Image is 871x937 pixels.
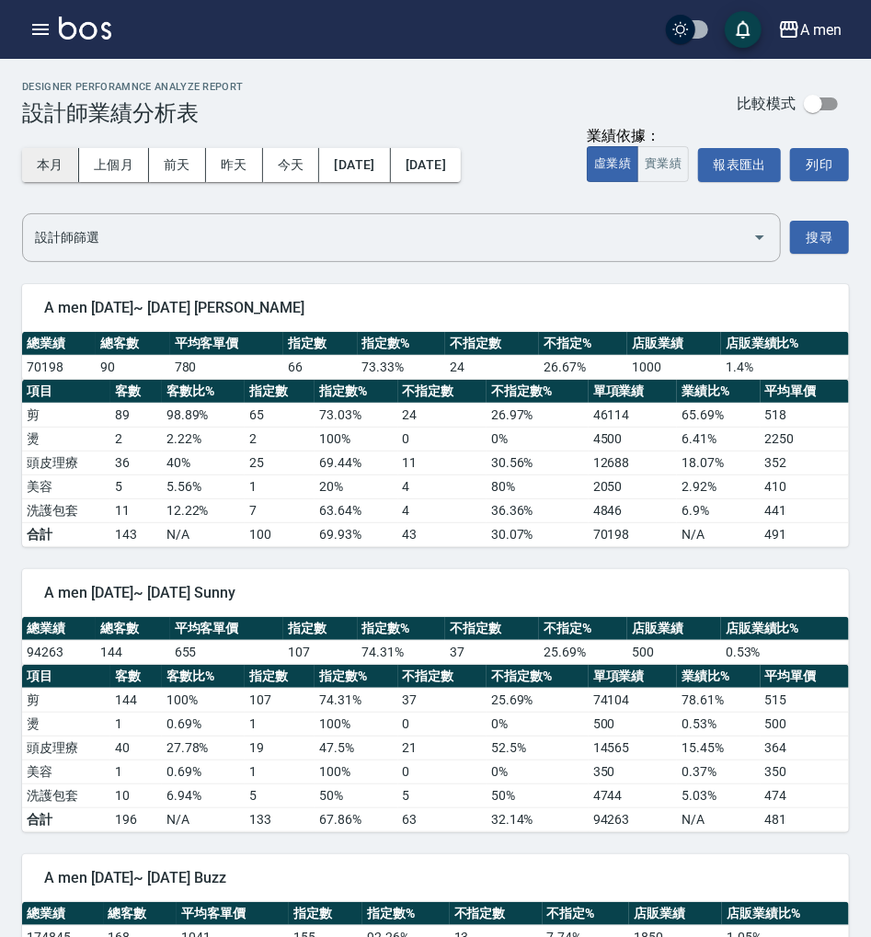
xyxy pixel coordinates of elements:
[110,760,161,783] td: 1
[22,81,244,93] h2: Designer Perforamnce Analyze Report
[22,665,110,689] th: 項目
[487,688,589,712] td: 25.69 %
[539,355,627,379] td: 26.67 %
[245,736,315,760] td: 19
[445,640,539,664] td: 37
[761,712,849,736] td: 500
[721,332,849,356] th: 店販業績比%
[245,474,315,498] td: 1
[110,451,161,474] td: 36
[22,332,849,380] table: a dense table
[629,902,722,926] th: 店販業績
[110,380,161,404] th: 客數
[790,148,849,181] button: 列印
[162,760,245,783] td: 0.69 %
[177,902,289,926] th: 平均客單價
[245,427,315,451] td: 2
[677,474,760,498] td: 2.92 %
[677,736,760,760] td: 15.45 %
[722,902,849,926] th: 店販業績比%
[59,17,111,40] img: Logo
[96,355,169,379] td: 90
[737,94,796,113] p: 比較模式
[22,403,110,427] td: 剪
[761,783,849,807] td: 474
[44,584,827,602] span: A men [DATE]~ [DATE] Sunny
[761,403,849,427] td: 518
[22,498,110,522] td: 洗護包套
[450,902,543,926] th: 不指定數
[790,221,849,255] button: 搜尋
[22,736,110,760] td: 頭皮理療
[170,332,284,356] th: 平均客單價
[398,522,487,546] td: 43
[162,712,245,736] td: 0.69 %
[761,665,849,689] th: 平均單價
[761,474,849,498] td: 410
[543,902,630,926] th: 不指定%
[589,403,677,427] td: 46114
[110,522,161,546] td: 143
[30,222,745,254] input: 選擇設計師
[110,427,161,451] td: 2
[79,148,149,182] button: 上個月
[162,498,245,522] td: 12.22 %
[315,451,397,474] td: 69.44 %
[589,736,677,760] td: 14565
[245,380,315,404] th: 指定數
[245,712,315,736] td: 1
[800,18,842,41] div: A men
[725,11,762,48] button: save
[245,807,315,831] td: 133
[761,380,849,404] th: 平均單價
[162,380,245,404] th: 客數比%
[22,380,110,404] th: 項目
[589,760,677,783] td: 350
[391,148,461,182] button: [DATE]
[358,640,446,664] td: 74.31 %
[677,665,760,689] th: 業績比%
[162,688,245,712] td: 100 %
[110,807,161,831] td: 196
[170,640,284,664] td: 655
[487,783,589,807] td: 50 %
[487,665,589,689] th: 不指定數%
[44,299,827,317] span: A men [DATE]~ [DATE] [PERSON_NAME]
[162,783,245,807] td: 6.94 %
[22,380,849,547] table: a dense table
[761,807,849,831] td: 481
[22,451,110,474] td: 頭皮理療
[110,498,161,522] td: 11
[358,355,446,379] td: 73.33 %
[162,403,245,427] td: 98.89 %
[761,451,849,474] td: 352
[398,380,487,404] th: 不指定數
[22,522,110,546] td: 合計
[315,522,397,546] td: 69.93%
[589,665,677,689] th: 單項業績
[283,640,357,664] td: 107
[487,427,589,451] td: 0 %
[362,902,450,926] th: 指定數%
[245,451,315,474] td: 25
[589,783,677,807] td: 4744
[22,100,244,126] h3: 設計師業績分析表
[589,807,677,831] td: 94263
[245,760,315,783] td: 1
[206,148,263,182] button: 昨天
[245,522,315,546] td: 100
[22,617,849,665] table: a dense table
[761,736,849,760] td: 364
[110,688,161,712] td: 144
[398,427,487,451] td: 0
[315,498,397,522] td: 63.64 %
[398,665,487,689] th: 不指定數
[162,451,245,474] td: 40 %
[761,760,849,783] td: 350
[398,403,487,427] td: 24
[289,902,362,926] th: 指定數
[22,688,110,712] td: 剪
[677,451,760,474] td: 18.07 %
[398,474,487,498] td: 4
[22,355,96,379] td: 70198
